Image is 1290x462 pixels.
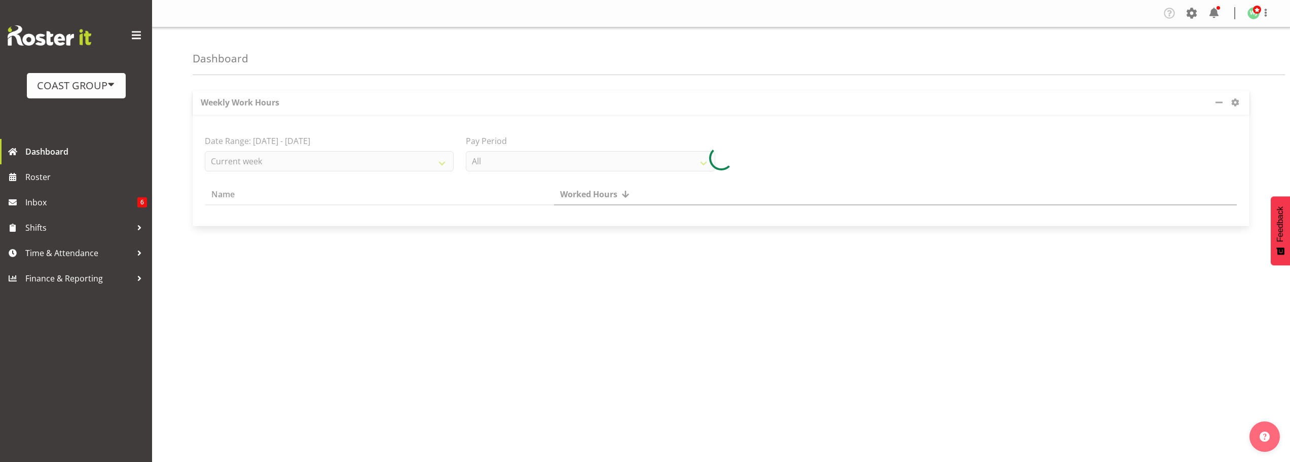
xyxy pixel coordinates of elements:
[137,197,147,207] span: 6
[25,245,132,261] span: Time & Attendance
[37,78,116,93] div: COAST GROUP
[1247,7,1260,19] img: woojin-jung1017.jpg
[25,220,132,235] span: Shifts
[8,25,91,46] img: Rosterit website logo
[25,271,132,286] span: Finance & Reporting
[193,53,248,64] h4: Dashboard
[1260,432,1270,442] img: help-xxl-2.png
[25,195,137,210] span: Inbox
[25,169,147,185] span: Roster
[25,144,147,159] span: Dashboard
[1276,206,1285,242] span: Feedback
[1271,196,1290,265] button: Feedback - Show survey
